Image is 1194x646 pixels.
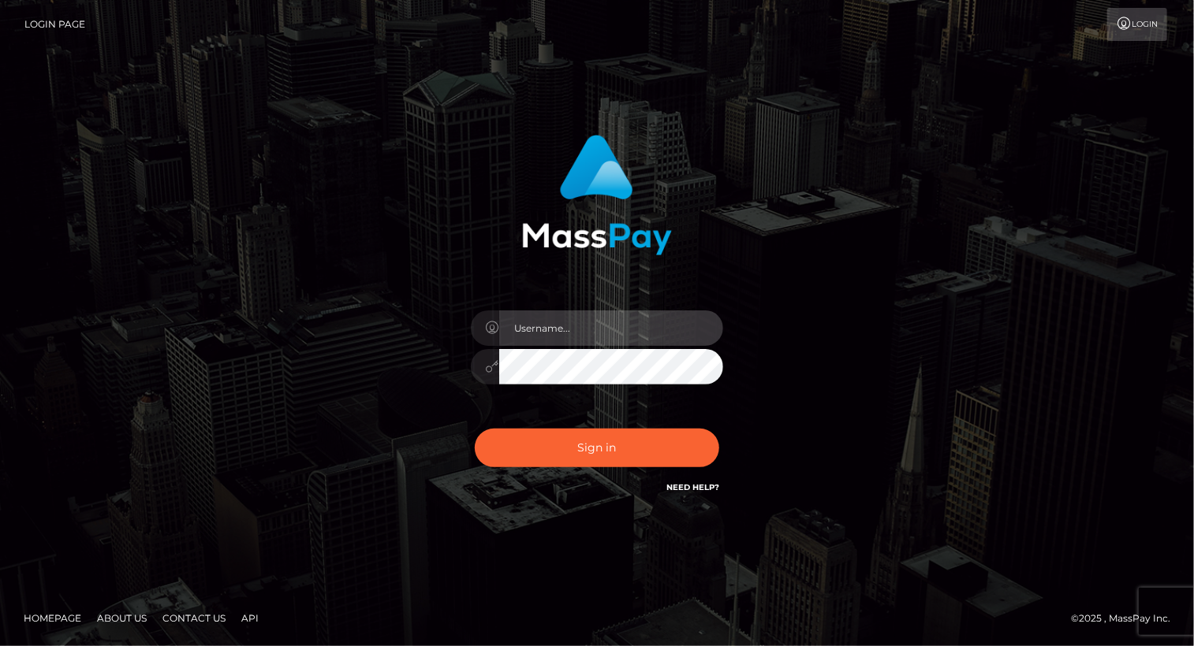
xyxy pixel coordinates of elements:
a: Login [1107,8,1167,41]
a: Need Help? [666,482,719,492]
img: MassPay Login [522,135,672,255]
a: API [235,606,265,630]
input: Username... [499,310,723,346]
a: Login Page [24,8,85,41]
a: Homepage [17,606,88,630]
a: Contact Us [156,606,232,630]
div: © 2025 , MassPay Inc. [1071,610,1182,627]
button: Sign in [475,429,719,467]
a: About Us [91,606,153,630]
